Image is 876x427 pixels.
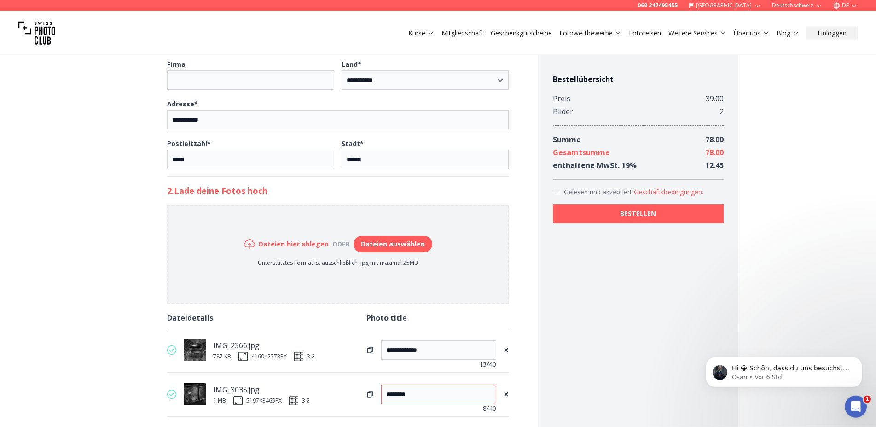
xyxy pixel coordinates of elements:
button: BESTELLEN [553,204,724,223]
a: Blog [777,29,799,38]
input: Postleitzahl* [167,150,334,169]
img: thumb [184,383,206,405]
button: Über uns [730,27,773,40]
span: × [504,388,509,401]
h2: 2. Lade deine Fotos hoch [167,184,509,197]
div: Summe [553,133,581,146]
input: Adresse* [167,110,509,129]
span: × [504,344,509,357]
button: Fotowettbewerbe [556,27,625,40]
h6: Dateien hier ablegen [259,240,329,249]
div: 2 [719,105,724,118]
button: Einloggen [806,27,858,40]
input: Stadt* [342,150,509,169]
span: 3:2 [302,397,310,404]
span: 3:2 [307,353,315,360]
div: IMG_2366.jpg [213,339,315,352]
img: Swiss photo club [18,15,55,52]
button: Geschenkgutscheine [487,27,556,40]
a: Fotowettbewerbe [559,29,621,38]
div: 787 KB [213,353,231,360]
img: ratio [294,352,303,361]
span: 12.45 [705,160,724,170]
div: enthaltene MwSt. 19 % [553,159,637,172]
b: BESTELLEN [620,209,656,218]
img: size [238,352,248,361]
span: 78.00 [705,135,724,145]
div: oder [329,240,354,249]
b: Firma [167,60,186,69]
a: Geschenkgutscheine [491,29,552,38]
span: 1 [864,396,871,403]
span: 13 /40 [479,360,496,369]
iframe: Intercom live chat [845,396,867,418]
button: Blog [773,27,803,40]
iframe: Intercom notifications Nachricht [692,338,876,402]
div: 5197 × 3465 PX [246,397,282,404]
div: Bilder [553,105,573,118]
select: Land* [342,70,509,90]
button: Mitgliedschaft [438,27,487,40]
b: Stadt * [342,139,364,148]
input: Firma [167,70,334,90]
div: IMG_3035.jpg [213,383,310,396]
div: Photo title [366,311,509,324]
span: 8 /40 [483,404,496,413]
div: 39.00 [706,92,724,105]
b: Postleitzahl * [167,139,211,148]
img: thumb [184,339,206,361]
a: Fotoreisen [629,29,661,38]
a: 069 247495455 [638,2,678,9]
span: Gelesen und akzeptiert [564,187,634,196]
img: ratio [289,396,298,405]
a: Mitgliedschaft [441,29,483,38]
a: Über uns [734,29,769,38]
span: 78.00 [705,147,724,158]
a: Weitere Services [668,29,726,38]
img: valid [167,390,176,399]
button: Dateien auswählen [354,236,432,252]
input: Accept terms [553,188,560,195]
div: Gesamtsumme [553,146,610,159]
img: valid [167,345,176,355]
a: Kurse [408,29,434,38]
div: 1 MB [213,397,226,404]
button: Kurse [405,27,438,40]
div: Preis [553,92,570,105]
b: Adresse * [167,99,198,108]
b: Land * [342,60,361,69]
h4: Bestellübersicht [553,74,724,85]
button: Fotoreisen [625,27,665,40]
img: size [233,396,243,405]
button: Weitere Services [665,27,730,40]
div: 4160 × 2773 PX [251,353,287,360]
div: Dateidetails [167,311,366,324]
button: Accept termsGelesen und akzeptiert [634,187,703,197]
p: Unterstütztes Format ist ausschließlich .jpg mit maximal 25MB [244,259,432,267]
